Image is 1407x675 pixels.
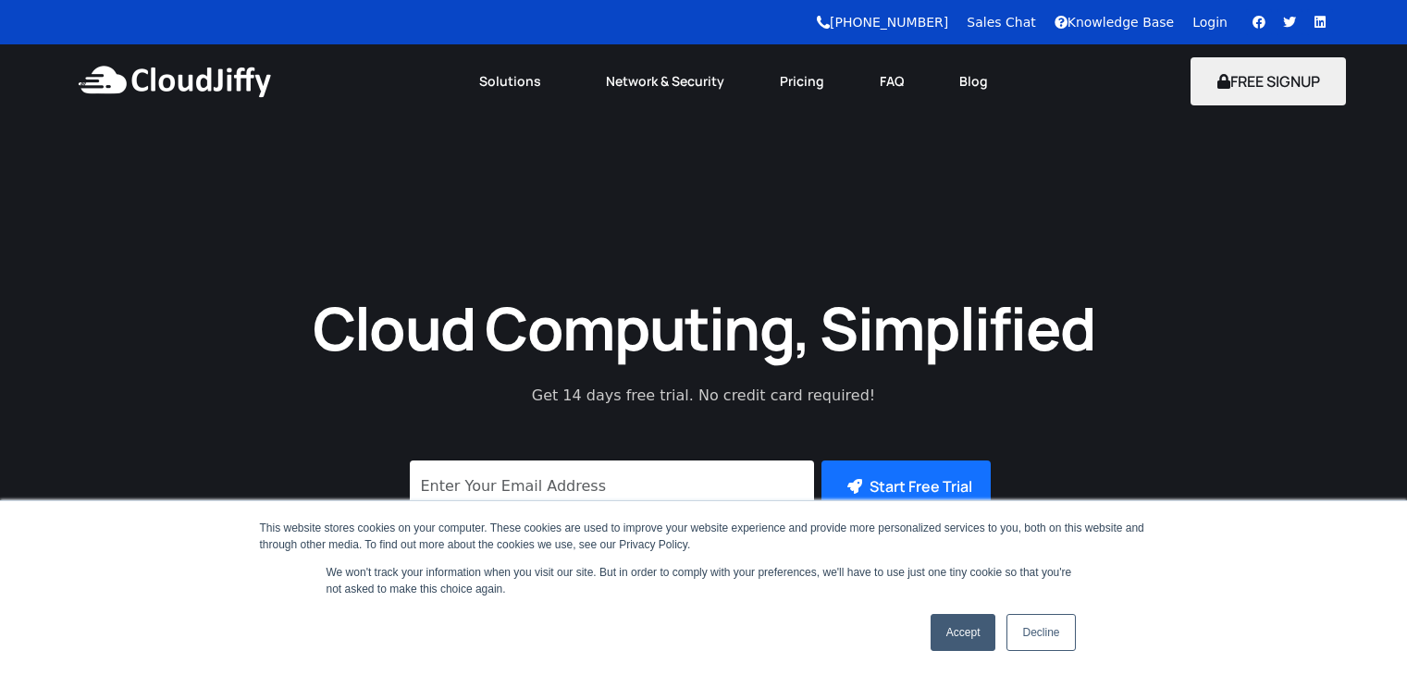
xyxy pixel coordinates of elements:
a: Knowledge Base [1055,15,1175,30]
a: FAQ [852,61,932,102]
button: FREE SIGNUP [1191,57,1347,105]
h1: Cloud Computing, Simplified [288,289,1120,366]
a: Sales Chat [967,15,1035,30]
a: Network & Security [578,61,752,102]
input: Enter Your Email Address [410,460,814,512]
a: Solutions [451,61,578,102]
a: Accept [931,614,996,651]
a: Blog [932,61,1016,102]
a: FREE SIGNUP [1191,71,1347,92]
a: [PHONE_NUMBER] [817,15,948,30]
a: Decline [1006,614,1075,651]
button: Start Free Trial [821,460,991,512]
p: Get 14 days free trial. No credit card required! [450,385,958,407]
a: Pricing [752,61,852,102]
p: We won't track your information when you visit our site. But in order to comply with your prefere... [327,564,1081,597]
a: Login [1192,15,1228,30]
div: This website stores cookies on your computer. These cookies are used to improve your website expe... [260,520,1148,553]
